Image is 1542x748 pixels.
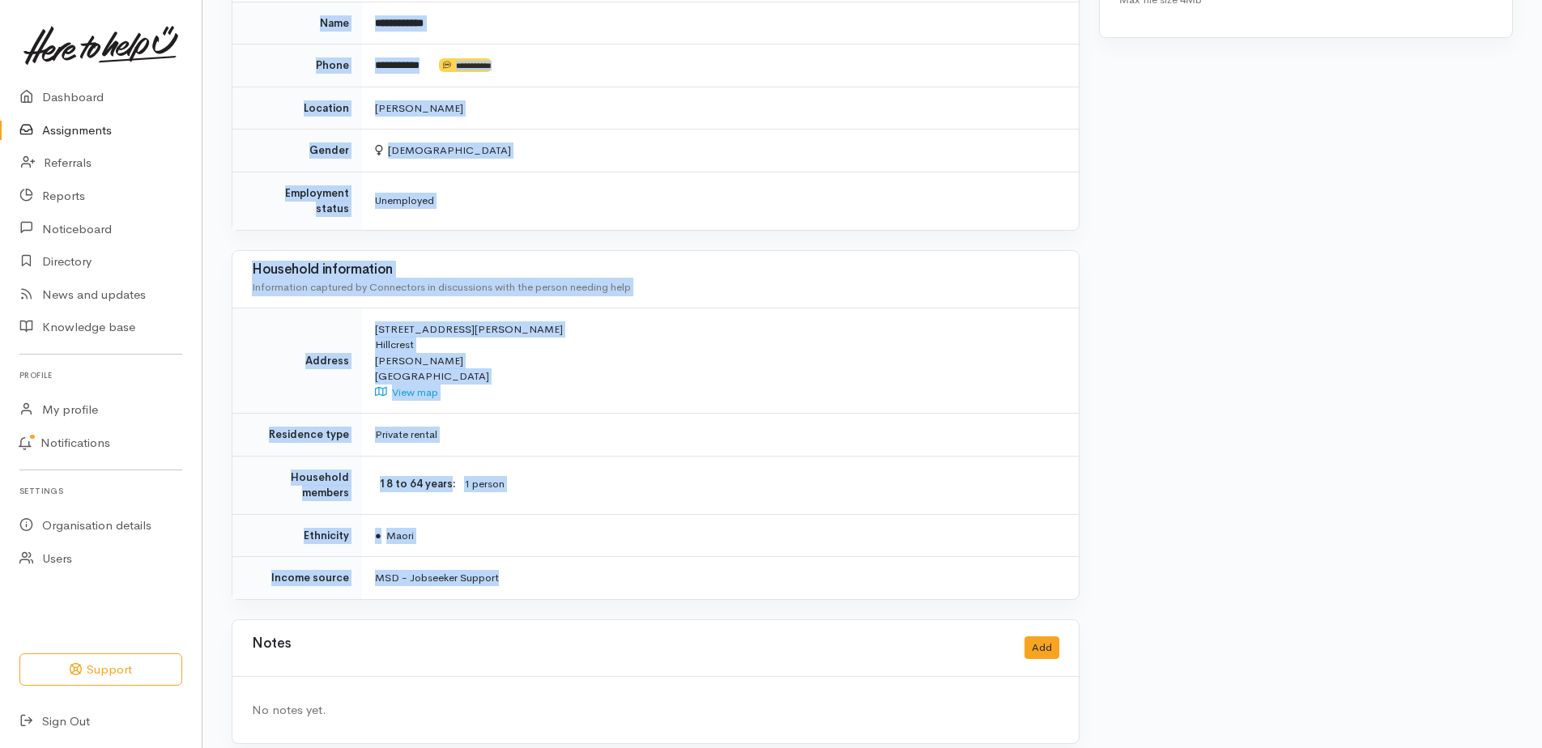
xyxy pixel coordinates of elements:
td: Employment status [232,172,362,230]
td: Residence type [232,414,362,457]
td: [PERSON_NAME] [362,87,1079,130]
td: Phone [232,45,362,87]
h3: Notes [252,636,291,660]
td: Household members [232,456,362,514]
td: Private rental [362,414,1079,457]
td: Address [232,308,362,414]
td: Ethnicity [232,514,362,557]
td: Gender [232,130,362,172]
span: Maori [375,529,414,542]
dd: 1 person [464,476,1059,493]
td: Unemployed [362,172,1079,230]
h3: Household information [252,262,1059,278]
span: ● [375,529,381,542]
dt: 18 to 64 years [375,476,456,492]
td: Income source [232,557,362,599]
td: MSD - Jobseeker Support [362,557,1079,599]
td: Location [232,87,362,130]
td: Name [232,2,362,45]
span: [DEMOGRAPHIC_DATA] [375,143,511,157]
h6: Profile [19,364,182,386]
button: Support [19,653,182,686]
span: Information captured by Connectors in discussions with the person needing help [252,280,631,294]
div: No notes yet. [252,701,1059,720]
button: Add [1024,636,1059,660]
a: View map [375,385,438,399]
h6: Settings [19,480,182,502]
div: [STREET_ADDRESS][PERSON_NAME] Hillcrest [PERSON_NAME] [GEOGRAPHIC_DATA] [375,321,1059,401]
